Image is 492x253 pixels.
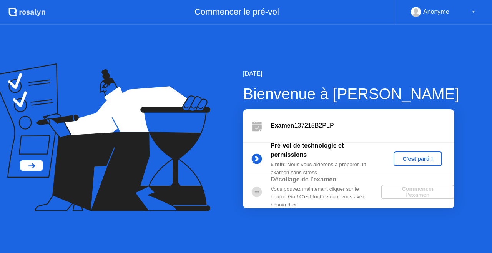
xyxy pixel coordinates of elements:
[271,161,284,167] b: 5 min
[423,7,449,17] div: Anonyme
[271,161,381,176] div: : Nous vous aiderons à préparer un examen sans stress
[271,185,381,209] div: Vous pouvez maintenant cliquer sur le bouton Go ! C'est tout ce dont vous avez besoin d'ici
[381,185,454,199] button: Commencer l'examen
[271,122,294,129] b: Examen
[271,142,344,158] b: Pré-vol de technologie et permissions
[472,7,475,17] div: ▼
[394,151,442,166] button: C'est parti !
[397,156,439,162] div: C'est parti !
[243,82,459,105] div: Bienvenue à [PERSON_NAME]
[384,186,451,198] div: Commencer l'examen
[271,121,454,130] div: 137215B2PLP
[243,69,459,78] div: [DATE]
[271,176,336,183] b: Décollage de l'examen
